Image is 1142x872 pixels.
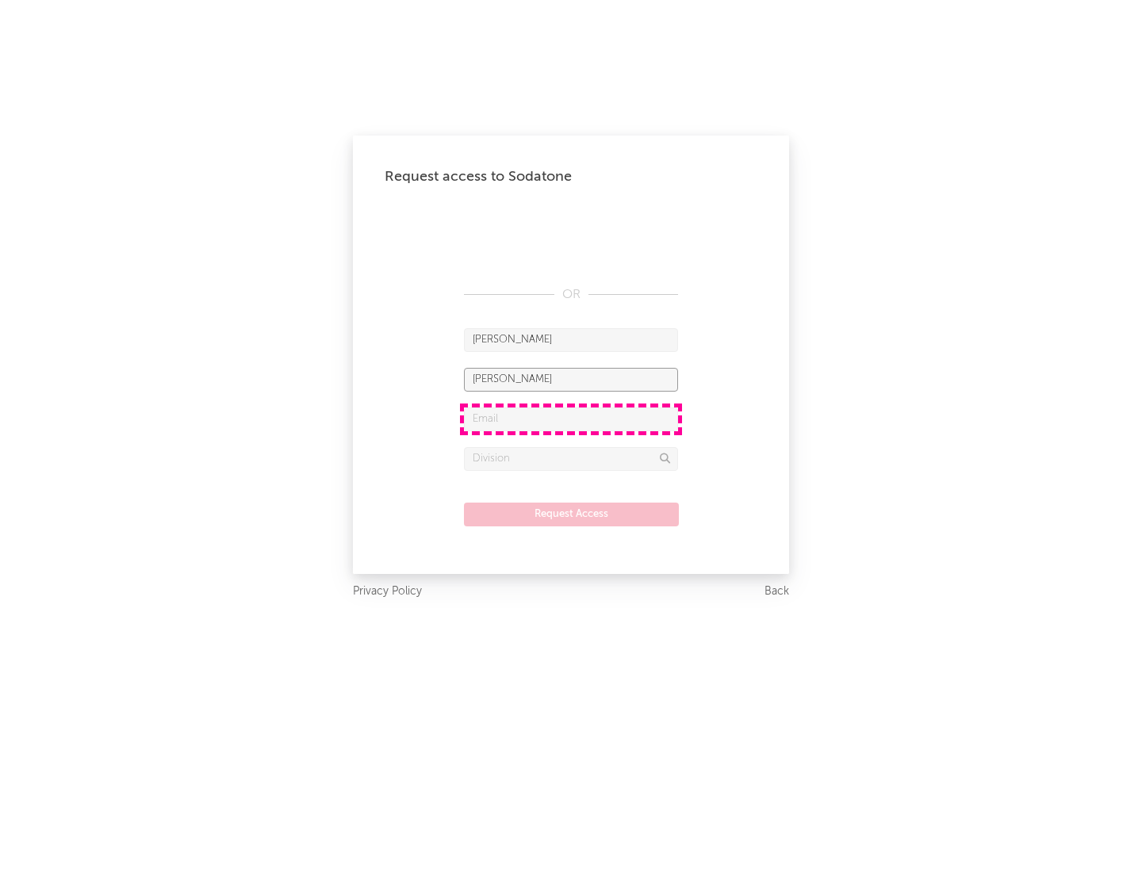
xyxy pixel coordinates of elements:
[385,167,757,186] div: Request access to Sodatone
[464,503,679,526] button: Request Access
[464,285,678,304] div: OR
[353,582,422,602] a: Privacy Policy
[765,582,789,602] a: Back
[464,407,678,431] input: Email
[464,368,678,392] input: Last Name
[464,328,678,352] input: First Name
[464,447,678,471] input: Division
